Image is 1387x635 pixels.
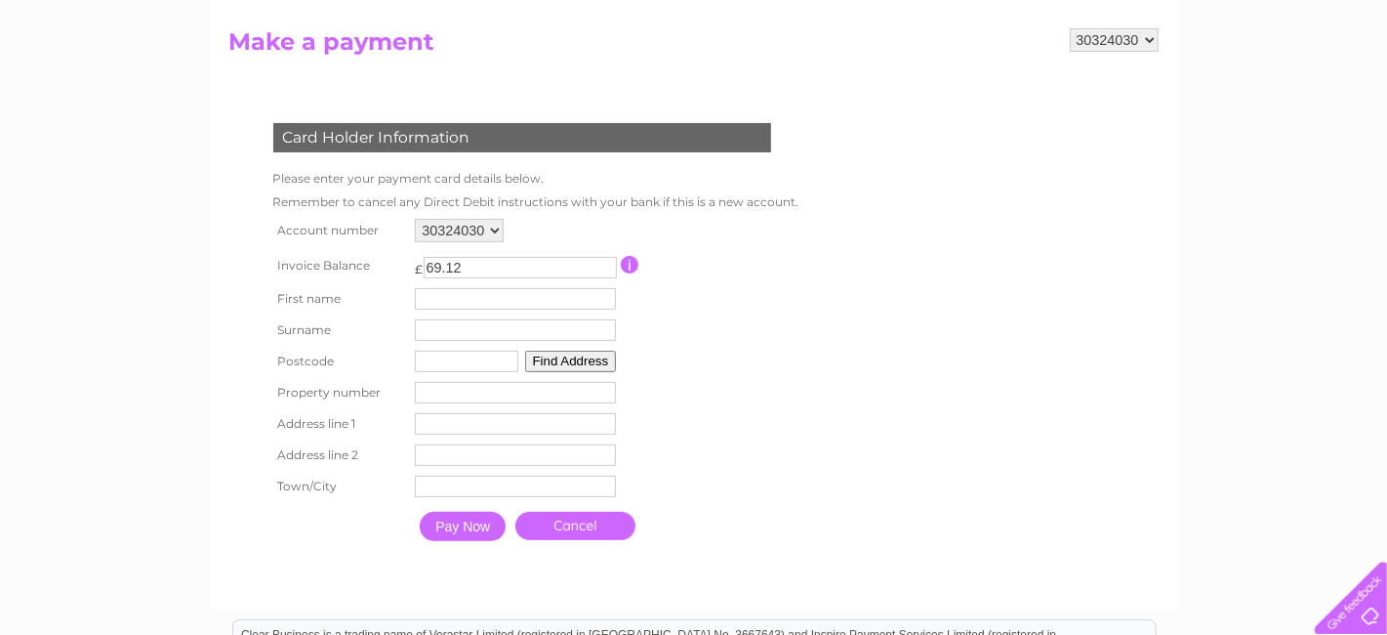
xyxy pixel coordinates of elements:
[1147,83,1205,98] a: Telecoms
[268,247,411,283] th: Invoice Balance
[268,283,411,315] th: First name
[233,11,1156,95] div: Clear Business is a trading name of Verastar Limited (registered in [GEOGRAPHIC_DATA] No. 3667643...
[420,512,506,541] input: Pay Now
[1043,83,1081,98] a: Water
[268,190,804,214] td: Remember to cancel any Direct Debit instructions with your bank if this is a new account.
[268,167,804,190] td: Please enter your payment card details below.
[268,408,411,440] th: Address line 1
[1257,83,1305,98] a: Contact
[273,123,771,152] div: Card Holder Information
[1019,10,1154,34] a: 0333 014 3131
[415,252,423,276] td: £
[1217,83,1245,98] a: Blog
[621,256,639,274] input: Information
[229,28,1159,65] h2: Make a payment
[268,377,411,408] th: Property number
[268,214,411,247] th: Account number
[515,512,635,540] a: Cancel
[268,440,411,471] th: Address line 2
[268,346,411,377] th: Postcode
[1323,83,1368,98] a: Log out
[268,315,411,346] th: Surname
[525,351,617,372] button: Find Address
[49,51,148,110] img: logo.png
[1092,83,1135,98] a: Energy
[268,471,411,502] th: Town/City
